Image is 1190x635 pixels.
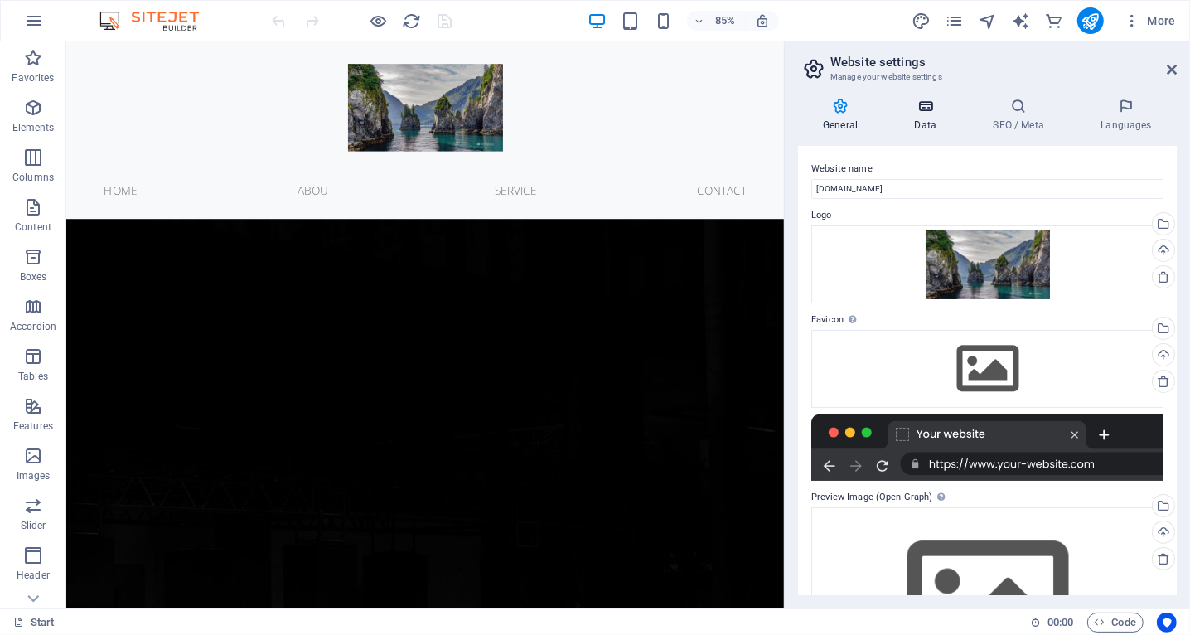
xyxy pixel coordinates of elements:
[1095,613,1136,633] span: Code
[912,12,931,31] i: Design (Ctrl+Alt+Y)
[1047,613,1073,633] span: 00 00
[12,71,54,85] p: Favorites
[95,11,220,31] img: Editor Logo
[1076,98,1177,133] h4: Languages
[830,70,1144,85] h3: Manage your website settings
[17,469,51,482] p: Images
[1011,11,1031,31] button: text_generator
[13,613,55,633] a: Click to cancel selection. Double-click to open Pages
[402,11,422,31] button: reload
[10,320,56,333] p: Accordion
[1011,12,1030,31] i: AI Writer
[403,12,422,31] i: Reload page
[968,98,1076,133] h4: SEO / Meta
[811,179,1163,199] input: Name...
[811,310,1163,330] label: Favicon
[1117,7,1183,34] button: More
[978,12,997,31] i: Navigator
[889,98,968,133] h4: Data
[12,121,55,134] p: Elements
[17,569,50,582] p: Header
[945,11,965,31] button: pages
[1087,613,1144,633] button: Code
[1157,613,1177,633] button: Usercentrics
[21,519,46,532] p: Slider
[1030,613,1074,633] h6: Session time
[1059,616,1062,628] span: :
[912,11,931,31] button: design
[830,55,1177,70] h2: Website settings
[798,98,889,133] h4: General
[12,171,54,184] p: Columns
[687,11,746,31] button: 85%
[811,159,1163,179] label: Website name
[1081,12,1100,31] i: Publish
[811,487,1163,507] label: Preview Image (Open Graph)
[755,13,770,28] i: On resize automatically adjust zoom level to fit chosen device.
[1044,11,1064,31] button: commerce
[13,419,53,433] p: Features
[1044,12,1063,31] i: Commerce
[978,11,998,31] button: navigator
[15,221,51,234] p: Content
[1124,12,1176,29] span: More
[945,12,964,31] i: Pages (Ctrl+Alt+S)
[811,330,1163,408] div: Select files from the file manager, stock photos, or upload file(s)
[811,225,1163,303] div: 20250423_bing-nUR82j9jmPSt4GjvgBh6rA.jpg
[1077,7,1104,34] button: publish
[20,270,47,284] p: Boxes
[811,206,1163,225] label: Logo
[712,11,738,31] h6: 85%
[18,370,48,383] p: Tables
